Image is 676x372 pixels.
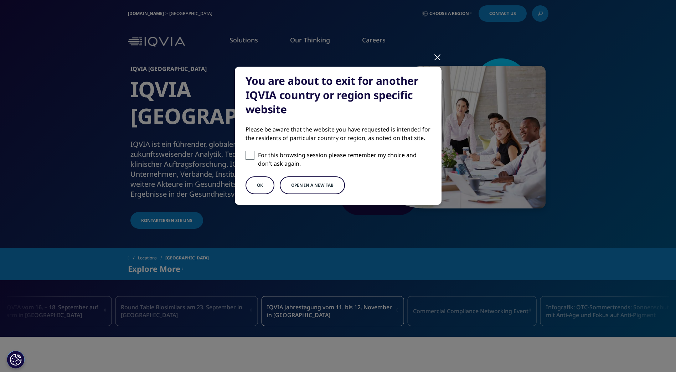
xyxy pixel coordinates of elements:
div: You are about to exit for another IQVIA country or region specific website [246,74,431,117]
button: OK [246,176,274,194]
p: For this browsing session please remember my choice and don't ask again. [258,151,431,168]
button: Cookie-Einstellungen [7,351,25,368]
div: Please be aware that the website you have requested is intended for the residents of particular c... [246,125,431,142]
button: Open in a new tab [280,176,345,194]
